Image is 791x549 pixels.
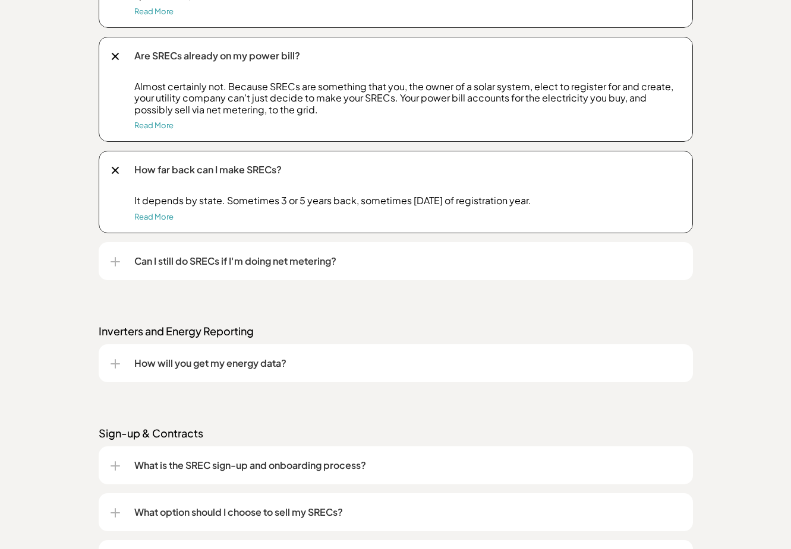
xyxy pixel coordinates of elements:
p: What is the SREC sign-up and onboarding process? [134,458,681,472]
a: Read More [134,7,174,16]
p: Can I still do SRECs if I'm doing net metering? [134,254,681,268]
p: It depends by state. Sometimes 3 or 5 years back, sometimes [DATE] of registration year. [134,195,681,206]
p: How will you get my energy data? [134,356,681,370]
p: Inverters and Energy Reporting [99,324,693,338]
p: Almost certainly not. Because SRECs are something that you, the owner of a solar system, elect to... [134,81,681,115]
p: How far back can I make SRECs? [134,163,681,177]
p: Are SRECs already on my power bill? [134,49,681,63]
p: What option should I choose to sell my SRECs? [134,505,681,519]
p: Sign-up & Contracts [99,426,693,440]
a: Read More [134,120,174,130]
a: Read More [134,212,174,221]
